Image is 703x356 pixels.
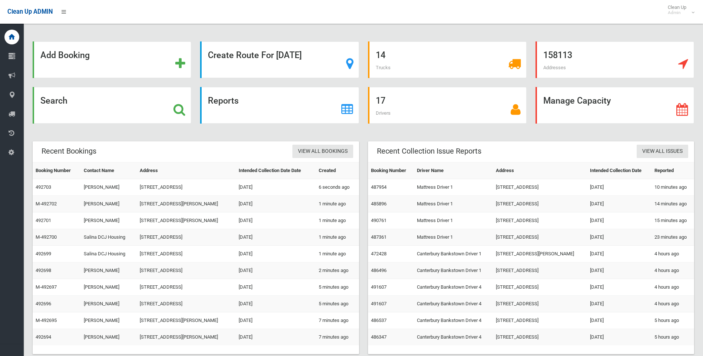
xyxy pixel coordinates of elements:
a: Add Booking [33,41,191,78]
strong: 17 [376,95,385,106]
td: [PERSON_NAME] [81,262,136,279]
td: [PERSON_NAME] [81,279,136,296]
strong: 158113 [543,50,572,60]
strong: Add Booking [40,50,90,60]
a: 492699 [36,251,51,256]
td: Mattress Driver 1 [414,179,493,196]
td: [DATE] [587,296,651,312]
a: Create Route For [DATE] [200,41,359,78]
td: [DATE] [587,329,651,346]
td: [STREET_ADDRESS][PERSON_NAME] [493,246,587,262]
td: Salina DCJ Housing [81,229,136,246]
td: Canterbury Bankstown Driver 1 [414,262,493,279]
th: Created [316,162,359,179]
td: [PERSON_NAME] [81,196,136,212]
a: 486347 [371,334,387,340]
td: 5 minutes ago [316,279,359,296]
a: 487954 [371,184,387,190]
th: Booking Number [33,162,81,179]
a: 492698 [36,268,51,273]
td: [STREET_ADDRESS][PERSON_NAME] [137,329,236,346]
td: [STREET_ADDRESS] [493,196,587,212]
td: [DATE] [236,312,316,329]
td: [STREET_ADDRESS][PERSON_NAME] [137,196,236,212]
td: 2 minutes ago [316,262,359,279]
td: [STREET_ADDRESS] [493,296,587,312]
strong: Manage Capacity [543,95,611,106]
td: 5 minutes ago [316,296,359,312]
td: [STREET_ADDRESS][PERSON_NAME] [137,212,236,229]
a: 492703 [36,184,51,190]
td: [STREET_ADDRESS] [493,262,587,279]
td: [STREET_ADDRESS] [493,229,587,246]
td: 5 hours ago [651,329,694,346]
td: [DATE] [236,329,316,346]
th: Reported [651,162,694,179]
td: 7 minutes ago [316,312,359,329]
td: [STREET_ADDRESS][PERSON_NAME] [137,312,236,329]
a: Manage Capacity [535,87,694,124]
td: [DATE] [236,246,316,262]
td: [STREET_ADDRESS] [137,229,236,246]
span: Drivers [376,110,391,116]
a: View All Issues [637,145,688,158]
td: [DATE] [236,212,316,229]
a: M-492702 [36,201,57,206]
td: Salina DCJ Housing [81,246,136,262]
a: 492696 [36,301,51,306]
header: Recent Collection Issue Reports [368,144,490,158]
td: 1 minute ago [316,246,359,262]
span: Clean Up ADMIN [7,8,53,15]
td: 1 minute ago [316,229,359,246]
td: [DATE] [236,196,316,212]
td: [STREET_ADDRESS] [137,179,236,196]
td: [STREET_ADDRESS] [493,179,587,196]
strong: Create Route For [DATE] [208,50,302,60]
small: Admin [668,10,686,16]
span: Trucks [376,65,391,70]
a: View All Bookings [292,145,353,158]
strong: Search [40,95,67,106]
th: Intended Collection Date [587,162,651,179]
td: 14 minutes ago [651,196,694,212]
strong: 14 [376,50,385,60]
td: 10 minutes ago [651,179,694,196]
th: Booking Number [368,162,414,179]
a: 17 Drivers [368,87,527,124]
td: Canterbury Bankstown Driver 4 [414,279,493,296]
a: M-492697 [36,284,57,290]
td: Canterbury Bankstown Driver 4 [414,329,493,346]
a: 492694 [36,334,51,340]
a: Reports [200,87,359,124]
a: 158113 Addresses [535,41,694,78]
td: [DATE] [587,179,651,196]
td: [PERSON_NAME] [81,329,136,346]
td: 15 minutes ago [651,212,694,229]
td: 1 minute ago [316,196,359,212]
th: Driver Name [414,162,493,179]
td: [DATE] [587,312,651,329]
td: [DATE] [587,262,651,279]
a: 472428 [371,251,387,256]
a: 492701 [36,218,51,223]
th: Address [137,162,236,179]
td: 4 hours ago [651,246,694,262]
td: [STREET_ADDRESS] [137,296,236,312]
th: Intended Collection Date Date [236,162,316,179]
td: [PERSON_NAME] [81,179,136,196]
td: 6 seconds ago [316,179,359,196]
td: [DATE] [236,229,316,246]
a: 485896 [371,201,387,206]
a: M-492700 [36,234,57,240]
a: 14 Trucks [368,41,527,78]
td: [PERSON_NAME] [81,212,136,229]
td: 5 hours ago [651,312,694,329]
header: Recent Bookings [33,144,105,158]
span: Addresses [543,65,566,70]
td: 4 hours ago [651,296,694,312]
td: [DATE] [236,262,316,279]
td: [STREET_ADDRESS] [493,279,587,296]
td: [PERSON_NAME] [81,312,136,329]
a: Search [33,87,191,124]
td: Canterbury Bankstown Driver 4 [414,312,493,329]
